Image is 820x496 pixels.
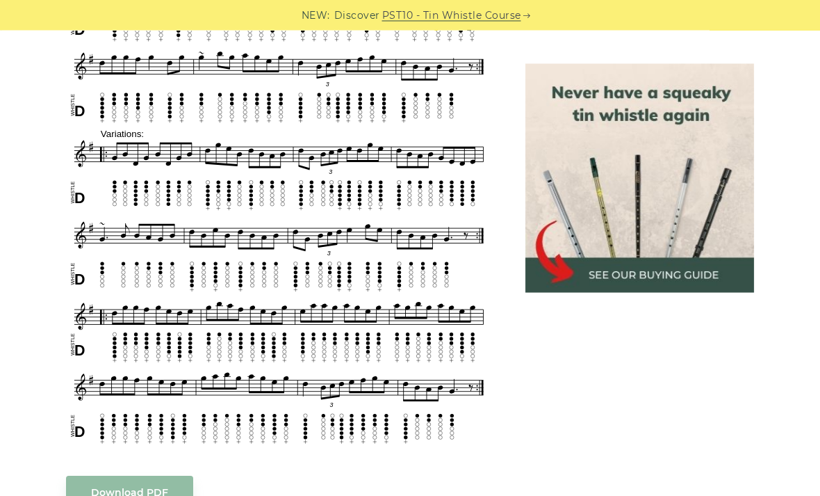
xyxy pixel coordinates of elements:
img: tin whistle buying guide [525,64,754,293]
a: PST10 - Tin Whistle Course [382,8,521,24]
span: NEW: [302,8,330,24]
span: Discover [334,8,380,24]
